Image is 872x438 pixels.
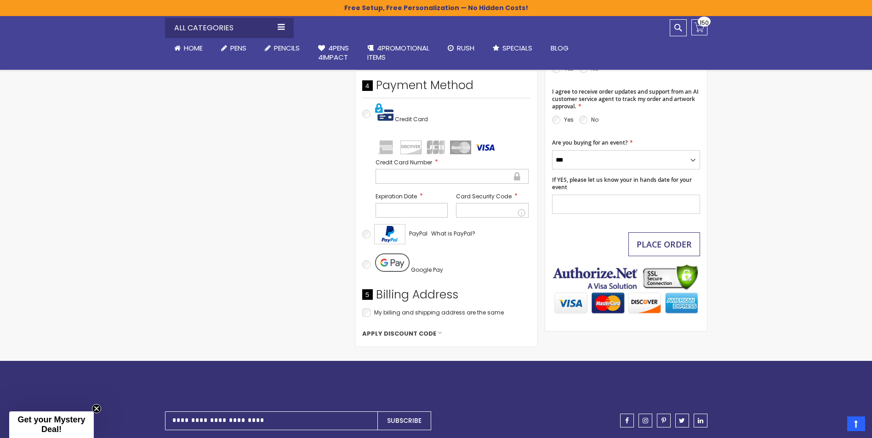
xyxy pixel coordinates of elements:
[165,18,294,38] div: All Categories
[230,43,246,53] span: Pens
[409,230,427,237] span: PayPal
[309,38,358,68] a: 4Pens4impact
[475,140,496,154] img: visa
[675,414,689,427] a: twitter
[212,38,256,58] a: Pens
[551,43,569,53] span: Blog
[376,192,448,201] label: Expiration Date
[638,414,652,427] a: instagram
[643,417,648,424] span: instagram
[165,38,212,58] a: Home
[400,140,422,154] img: discover
[502,43,532,53] span: Specials
[274,43,300,53] span: Pencils
[700,18,709,27] span: 150
[620,414,634,427] a: facebook
[625,417,629,424] span: facebook
[374,309,504,316] span: My billing and shipping address are the same
[552,88,699,110] span: I agree to receive order updates and support from an AI customer service agent to track my order ...
[374,224,405,244] img: Acceptance Mark
[375,253,410,272] img: Pay with Google Pay
[457,43,474,53] span: Rush
[184,43,203,53] span: Home
[17,415,85,434] span: Get your Mystery Deal!
[694,414,707,427] a: linkedin
[362,78,530,98] div: Payment Method
[376,158,529,167] label: Credit Card Number
[395,115,428,123] span: Credit Card
[431,230,475,237] span: What is PayPal?
[552,176,692,191] span: If YES, please let us know your in hands date for your event
[358,38,439,68] a: 4PROMOTIONALITEMS
[439,38,484,58] a: Rush
[847,416,865,431] a: Top
[698,417,703,424] span: linkedin
[513,171,521,182] div: Secure transaction
[411,266,443,274] span: Google Pay
[376,140,397,154] img: amex
[9,411,94,438] div: Get your Mystery Deal!Close teaser
[661,417,666,424] span: pinterest
[691,19,707,35] a: 150
[362,330,436,338] span: Apply Discount Code
[425,140,446,154] img: jcb
[552,139,627,146] span: Are you buying for an event?
[450,140,471,154] img: mastercard
[591,116,598,124] label: No
[362,287,530,307] div: Billing Address
[431,228,475,239] a: What is PayPal?
[367,43,429,62] span: 4PROMOTIONAL ITEMS
[318,43,349,62] span: 4Pens 4impact
[377,411,431,430] button: Subscribe
[484,38,541,58] a: Specials
[679,417,685,424] span: twitter
[541,38,578,58] a: Blog
[637,239,692,250] span: Place Order
[256,38,309,58] a: Pencils
[657,414,671,427] a: pinterest
[387,416,422,425] span: Subscribe
[375,103,393,121] img: Pay with credit card
[564,116,574,124] label: Yes
[456,192,529,201] label: Card Security Code
[628,232,700,256] button: Place Order
[92,404,101,413] button: Close teaser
